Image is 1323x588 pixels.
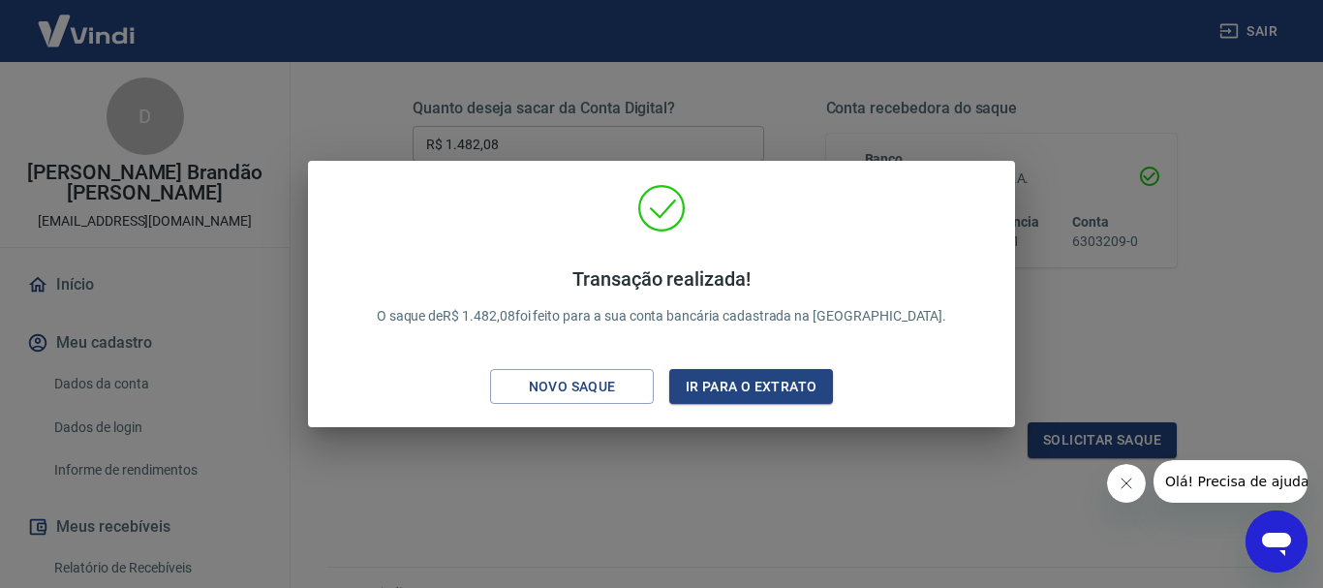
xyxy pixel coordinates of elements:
span: Olá! Precisa de ajuda? [12,14,163,29]
iframe: Mensagem da empresa [1154,460,1308,503]
p: O saque de R$ 1.482,08 foi feito para a sua conta bancária cadastrada na [GEOGRAPHIC_DATA]. [377,267,947,326]
h4: Transação realizada! [377,267,947,291]
button: Novo saque [490,369,654,405]
iframe: Fechar mensagem [1107,464,1146,503]
iframe: Botão para abrir a janela de mensagens [1246,511,1308,573]
button: Ir para o extrato [669,369,833,405]
div: Novo saque [506,375,639,399]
